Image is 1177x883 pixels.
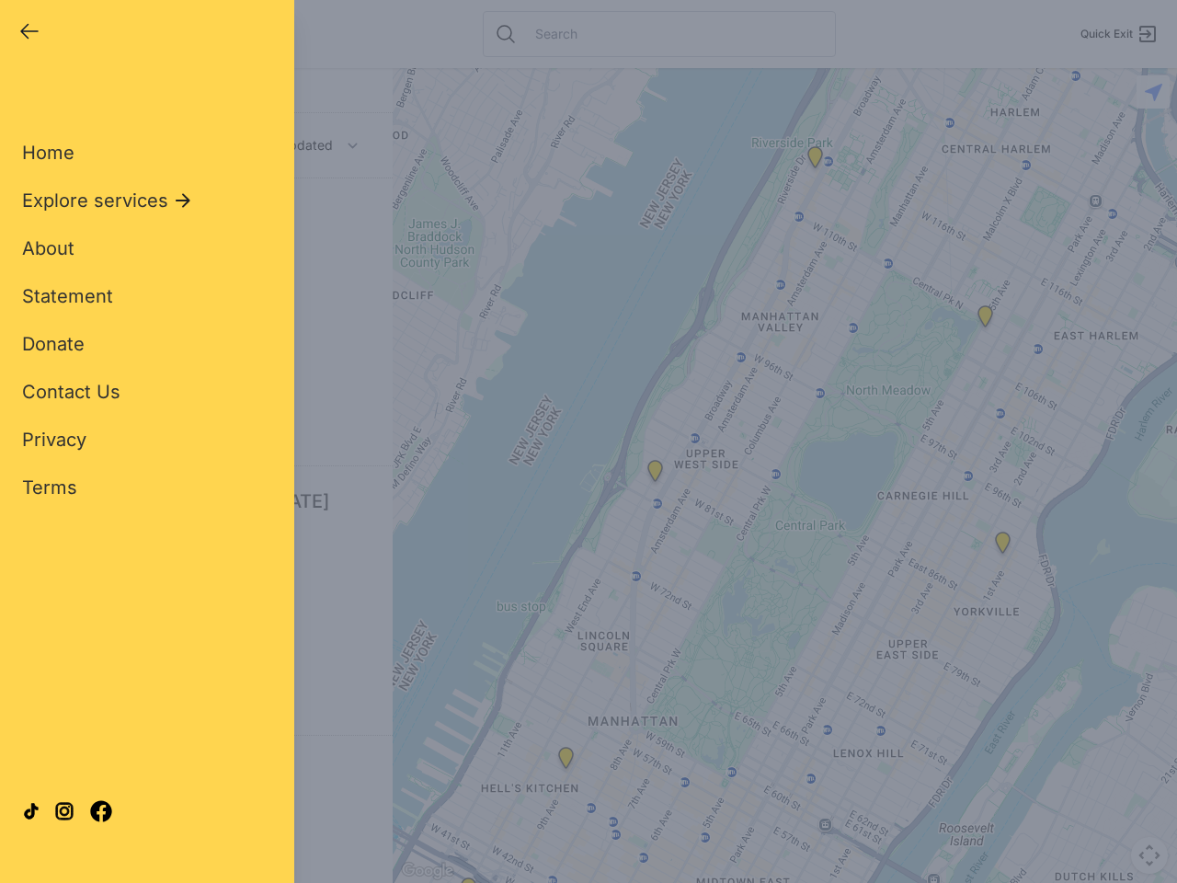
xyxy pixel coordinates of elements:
span: Contact Us [22,381,120,403]
span: Terms [22,476,77,499]
a: Contact Us [22,379,120,405]
a: Donate [22,331,85,357]
a: About [22,235,74,261]
a: Terms [22,475,77,500]
span: Privacy [22,429,86,451]
span: Home [22,142,74,164]
a: Home [22,140,74,166]
a: Privacy [22,427,86,453]
span: Donate [22,333,85,355]
a: Statement [22,283,113,309]
span: Statement [22,285,113,307]
span: Explore services [22,188,168,213]
button: Explore services [22,188,194,213]
span: About [22,237,74,259]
